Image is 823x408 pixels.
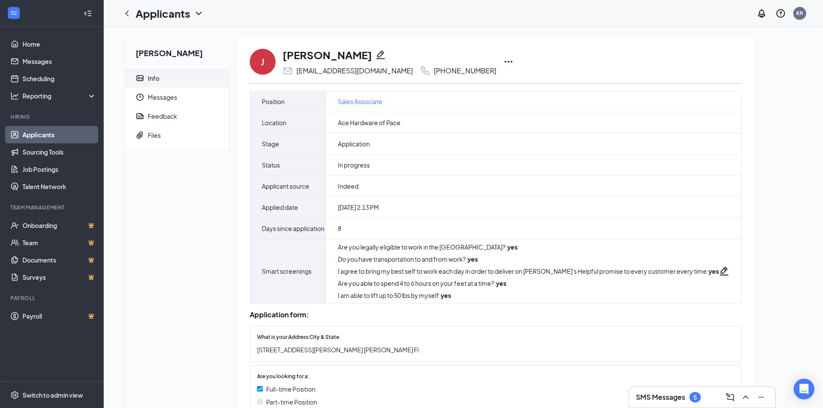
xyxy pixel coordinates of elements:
span: Smart screenings [262,266,311,276]
div: Are you able to spend 4 to 6 hours on your feet at a time? : [338,279,719,288]
div: Feedback [148,112,177,120]
span: In progress [338,161,370,169]
strong: yes [507,243,518,251]
span: Indeed [338,182,359,190]
span: Stage [262,139,279,149]
a: ClockMessages [125,88,229,107]
svg: ChevronLeft [122,8,132,19]
a: Sales Associate [338,97,382,106]
span: Application [338,139,370,148]
svg: WorkstreamLogo [10,9,18,17]
span: Status [262,160,280,170]
svg: Paperclip [136,131,144,139]
svg: Pencil [719,266,729,276]
svg: ComposeMessage [725,392,735,402]
span: Ace Hardware of Pace [338,118,400,127]
svg: Phone [420,66,430,76]
h1: [PERSON_NAME] [283,47,372,62]
div: I agree to bring my best self to work each day in order to deliver on [PERSON_NAME]'s Helpful pro... [338,267,719,275]
a: SurveysCrown [22,269,96,286]
div: [EMAIL_ADDRESS][DOMAIN_NAME] [296,66,413,75]
div: Files [148,131,161,139]
a: TeamCrown [22,234,96,251]
span: Position [262,96,285,107]
a: Talent Network [22,178,96,195]
span: What is your Address City & State [257,333,339,342]
a: ContactCardInfo [125,69,229,88]
svg: Analysis [10,92,19,100]
span: Part-time Position [266,397,317,407]
a: DocumentsCrown [22,251,96,269]
a: Job Postings [22,161,96,178]
span: Are you looking for a: [257,373,309,381]
button: ComposeMessage [723,390,737,404]
strong: yes [467,255,478,263]
svg: Settings [10,391,19,399]
strong: yes [709,267,719,275]
div: KR [796,9,803,17]
a: ReportFeedback [125,107,229,126]
span: Applied date [262,202,298,212]
div: 5 [693,394,697,401]
div: Payroll [10,294,95,302]
svg: Email [283,66,293,76]
span: Messages [148,88,222,107]
span: [STREET_ADDRESS][PERSON_NAME] [PERSON_NAME] Fl. [257,345,726,354]
svg: Report [136,112,144,120]
span: 8 [338,224,341,233]
svg: Collapse [83,9,92,18]
button: Minimize [754,390,768,404]
div: I am able to lift up to 50 lbs by myself : [338,291,719,300]
div: Hiring [10,113,95,120]
svg: Clock [136,93,144,101]
div: Are you legally eligible to work in the [GEOGRAPHIC_DATA]? : [338,243,719,251]
a: Messages [22,53,96,70]
strong: yes [496,279,506,287]
strong: yes [441,291,451,299]
svg: Minimize [756,392,766,402]
div: Team Management [10,204,95,211]
h3: SMS Messages [636,392,685,402]
a: Home [22,35,96,53]
div: Switch to admin view [22,391,83,399]
div: [PHONE_NUMBER] [434,66,496,75]
div: Application form: [250,310,742,319]
div: Do you have transportation to and from work? : [338,255,719,263]
a: PaperclipFiles [125,126,229,145]
button: ChevronUp [739,390,753,404]
svg: Notifications [756,8,767,19]
span: Days since application [262,223,324,234]
svg: ChevronDown [194,8,204,19]
div: J [261,56,264,68]
div: Reporting [22,92,97,100]
a: PayrollCrown [22,307,96,325]
a: Applicants [22,126,96,143]
svg: ChevronUp [740,392,751,402]
div: Open Intercom Messenger [794,379,814,399]
span: Applicant source [262,181,309,191]
a: OnboardingCrown [22,217,96,234]
span: [DATE] 2:13 PM [338,203,379,212]
svg: Ellipses [503,57,514,67]
span: Location [262,117,286,128]
a: Scheduling [22,70,96,87]
a: Sourcing Tools [22,143,96,161]
div: Info [148,74,159,82]
svg: Pencil [375,50,386,60]
h1: Applicants [136,6,190,21]
h2: [PERSON_NAME] [125,37,229,65]
svg: ContactCard [136,74,144,82]
svg: QuestionInfo [775,8,786,19]
span: Full-time Position [266,384,315,394]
